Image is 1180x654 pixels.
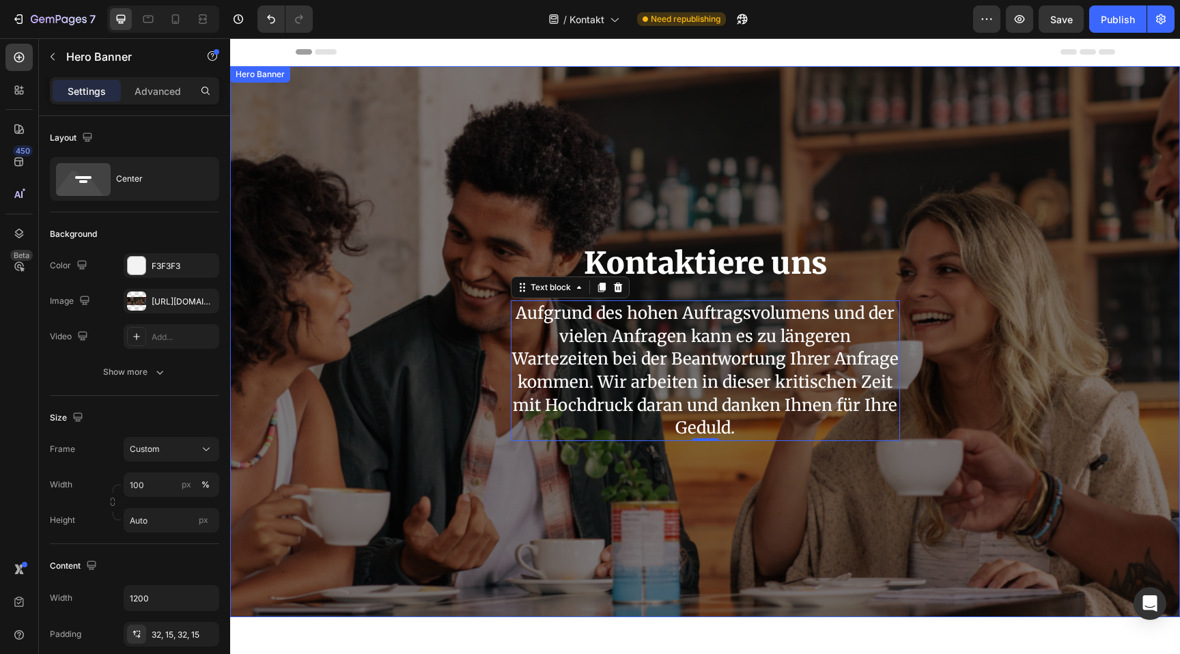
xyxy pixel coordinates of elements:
[3,30,57,42] div: Hero Banner
[50,628,81,640] div: Padding
[50,479,72,491] label: Width
[116,163,199,195] div: Center
[10,250,33,261] div: Beta
[152,629,216,641] div: 32, 15, 32, 15
[50,514,75,526] label: Height
[1089,5,1147,33] button: Publish
[1050,14,1073,25] span: Save
[1101,12,1135,27] div: Publish
[135,84,181,98] p: Advanced
[50,292,93,311] div: Image
[50,592,72,604] div: Width
[563,12,567,27] span: /
[298,243,343,255] div: Text block
[651,13,720,25] span: Need republishing
[50,328,91,346] div: Video
[124,586,219,610] input: Auto
[152,260,216,272] div: F3F3F3
[130,443,160,455] span: Custom
[152,331,216,343] div: Add...
[50,557,100,575] div: Content
[50,257,90,275] div: Color
[50,228,97,240] div: Background
[201,479,210,491] div: %
[124,508,219,532] input: px
[178,477,195,493] button: %
[197,477,214,493] button: px
[50,360,219,384] button: Show more
[570,12,604,27] span: Kontakt
[13,145,33,156] div: 450
[89,11,96,27] p: 7
[50,443,75,455] label: Frame
[1134,587,1166,620] div: Open Intercom Messenger
[199,515,208,525] span: px
[257,5,313,33] div: Undo/Redo
[124,472,219,497] input: px%
[182,479,191,491] div: px
[68,84,106,98] p: Settings
[50,129,96,147] div: Layout
[5,5,102,33] button: 7
[66,48,182,65] p: Hero Banner
[1039,5,1084,33] button: Save
[50,409,86,427] div: Size
[103,365,167,379] div: Show more
[282,264,669,401] p: Aufgrund des hohen Auftragsvolumens und der vielen Anfragen kann es zu längeren Wartezeiten bei d...
[152,296,216,308] div: [URL][DOMAIN_NAME]
[230,38,1180,654] iframe: Design area
[124,437,219,461] button: Custom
